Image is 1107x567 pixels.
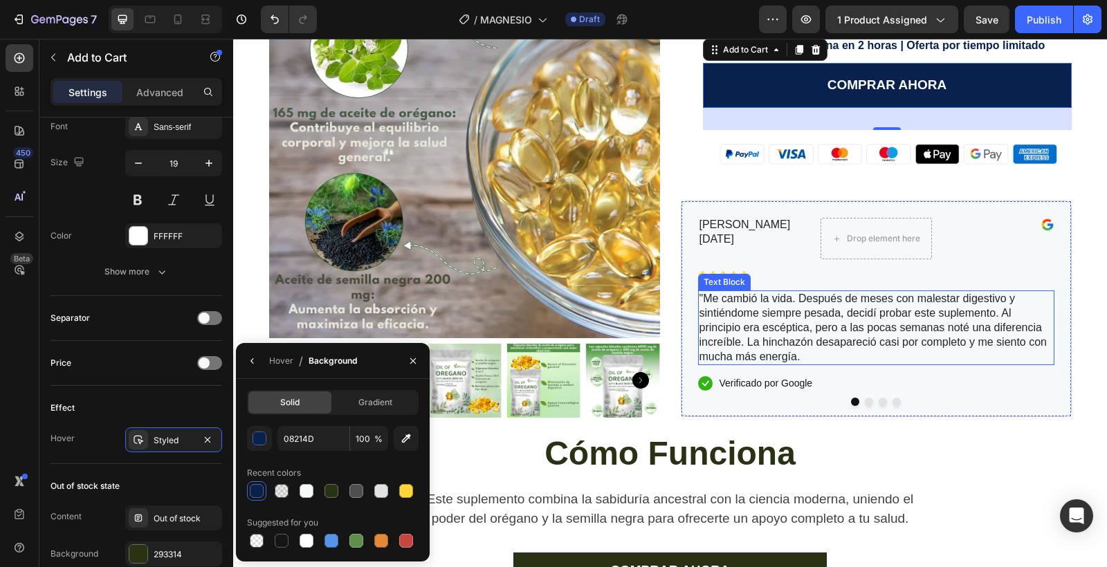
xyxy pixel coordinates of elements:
[154,230,219,243] div: FFFFFF
[136,85,183,100] p: Advanced
[233,39,1107,567] iframe: Design area
[374,433,383,445] span: %
[299,353,303,369] span: /
[51,154,87,172] div: Size
[280,514,593,550] a: COMPRAR AHORA
[614,194,687,205] div: Drop element here
[13,147,33,158] div: 450
[480,12,532,27] span: MAGNESIO
[51,510,82,523] div: Content
[659,359,668,367] button: Dot
[51,312,90,324] div: Separator
[51,432,75,445] div: Hover
[618,359,626,367] button: Dot
[154,548,219,561] div: 293314
[51,259,222,284] button: Show more
[247,517,318,529] div: Suggested for you
[247,467,301,479] div: Recent colors
[6,6,103,33] button: 7
[466,179,575,194] p: [PERSON_NAME]
[964,6,1009,33] button: Save
[91,11,97,28] p: 7
[154,121,219,133] div: Sans-serif
[579,13,600,26] span: Draft
[180,451,695,490] p: Este suplemento combina la sabiduría ancestral con la ciencia moderna, uniendo el poder del oréga...
[154,434,194,447] div: Styled
[807,179,821,193] img: icons8-google-48.png
[594,38,713,55] div: COMPRAR AHORA
[466,253,820,325] p: "Me cambió la vida. Después de meses con malestar digestivo y sintiéndome siempre pesada, decidí ...
[311,396,562,433] strong: Cómo Funciona
[277,426,349,451] input: Eg: FFFFFF
[1015,6,1073,33] button: Publish
[632,359,640,367] button: Dot
[51,480,120,492] div: Out of stock state
[825,6,958,33] button: 1 product assigned
[309,355,357,367] div: Background
[68,85,107,100] p: Settings
[1060,499,1093,532] div: Open Intercom Messenger
[280,396,300,409] span: Solid
[468,237,515,250] div: Text Block
[646,359,654,367] button: Dot
[51,402,75,414] div: Effect
[67,49,185,66] p: Add to Cart
[104,265,169,279] div: Show more
[474,12,477,27] span: /
[358,396,392,409] span: Gradient
[1027,12,1061,27] div: Publish
[51,548,98,560] div: Background
[154,512,219,525] div: Out of stock
[976,14,998,26] span: Save
[269,355,293,367] div: Hover
[487,5,538,17] div: Add to Cart
[837,12,927,27] span: 1 product assigned
[470,24,839,69] button: COMPRAR AHORA
[261,6,317,33] div: Undo/Redo
[481,102,827,129] img: gempages_581833836267045620-d3fecf9a-7058-443c-b614-18d81b47cf85.png
[377,523,496,541] p: COMPRAR AHORA
[10,253,33,264] div: Beta
[486,339,580,351] p: Verificado por Google
[51,357,71,369] div: Price
[399,333,416,350] button: Carousel Next Arrow
[51,120,68,133] div: Font
[466,194,575,208] p: [DATE]
[51,230,72,242] div: Color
